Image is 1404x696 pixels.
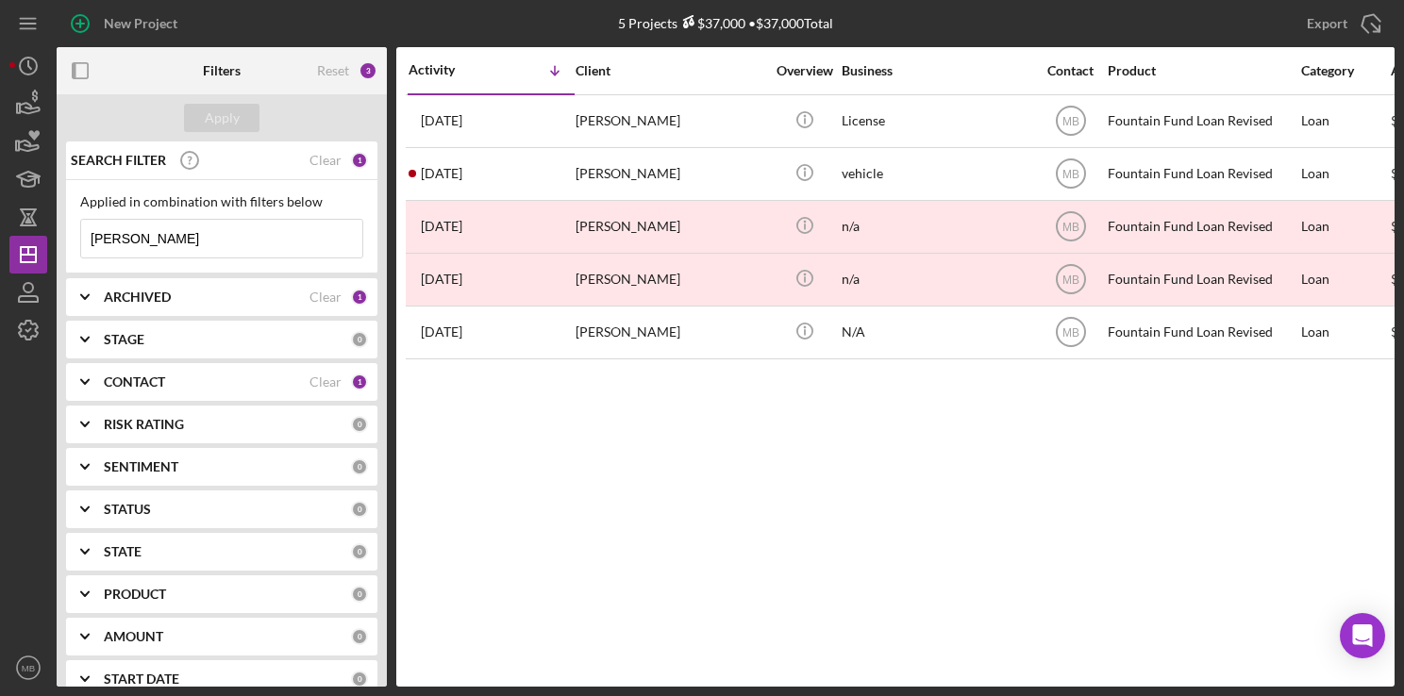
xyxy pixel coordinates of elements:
[576,96,764,146] div: [PERSON_NAME]
[1340,613,1385,658] div: Open Intercom Messenger
[351,331,368,348] div: 0
[351,373,368,390] div: 1
[576,255,764,305] div: [PERSON_NAME]
[618,15,833,31] div: 5 Projects • $37,000 Total
[184,104,259,132] button: Apply
[309,374,342,389] div: Clear
[351,416,368,433] div: 0
[351,586,368,603] div: 0
[842,96,1030,146] div: License
[104,502,151,517] b: STATUS
[351,671,368,688] div: 0
[359,61,377,80] div: 3
[104,417,184,432] b: RISK RATING
[421,324,462,340] time: 2024-01-05 13:48
[104,587,166,602] b: PRODUCT
[842,202,1030,252] div: n/a
[576,307,764,357] div: [PERSON_NAME]
[421,166,462,181] time: 2024-05-09 01:39
[1108,96,1296,146] div: Fountain Fund Loan Revised
[104,544,142,559] b: STATE
[351,628,368,645] div: 0
[409,62,492,77] div: Activity
[1062,326,1079,340] text: MB
[576,202,764,252] div: [PERSON_NAME]
[1035,63,1106,78] div: Contact
[1307,5,1347,42] div: Export
[205,104,240,132] div: Apply
[1062,168,1079,181] text: MB
[80,194,363,209] div: Applied in combination with filters below
[1062,273,1079,287] text: MB
[104,332,144,347] b: STAGE
[842,255,1030,305] div: n/a
[309,153,342,168] div: Clear
[1108,255,1296,305] div: Fountain Fund Loan Revised
[1108,63,1296,78] div: Product
[351,289,368,306] div: 1
[1062,115,1079,128] text: MB
[1108,149,1296,199] div: Fountain Fund Loan Revised
[104,459,178,474] b: SENTIMENT
[1301,96,1389,146] div: Loan
[104,374,165,389] b: CONTACT
[203,63,241,78] b: Filters
[842,63,1030,78] div: Business
[1301,255,1389,305] div: Loan
[317,63,349,78] div: Reset
[421,113,462,128] time: 2025-01-31 00:34
[351,543,368,560] div: 0
[421,272,462,287] time: 2024-02-14 17:27
[22,663,35,673] text: MB
[1301,202,1389,252] div: Loan
[1288,5,1395,42] button: Export
[104,629,163,644] b: AMOUNT
[9,649,47,687] button: MB
[842,307,1030,357] div: N/A
[104,290,171,305] b: ARCHIVED
[677,15,745,31] div: $37,000
[1062,221,1079,234] text: MB
[351,501,368,518] div: 0
[104,671,179,687] b: START DATE
[57,5,196,42] button: New Project
[104,5,177,42] div: New Project
[1301,149,1389,199] div: Loan
[1301,63,1389,78] div: Category
[769,63,840,78] div: Overview
[576,63,764,78] div: Client
[309,290,342,305] div: Clear
[71,153,166,168] b: SEARCH FILTER
[351,458,368,475] div: 0
[421,219,462,234] time: 2024-02-14 20:02
[576,149,764,199] div: [PERSON_NAME]
[1108,202,1296,252] div: Fountain Fund Loan Revised
[1108,307,1296,357] div: Fountain Fund Loan Revised
[842,149,1030,199] div: vehicle
[1301,307,1389,357] div: Loan
[351,152,368,169] div: 1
